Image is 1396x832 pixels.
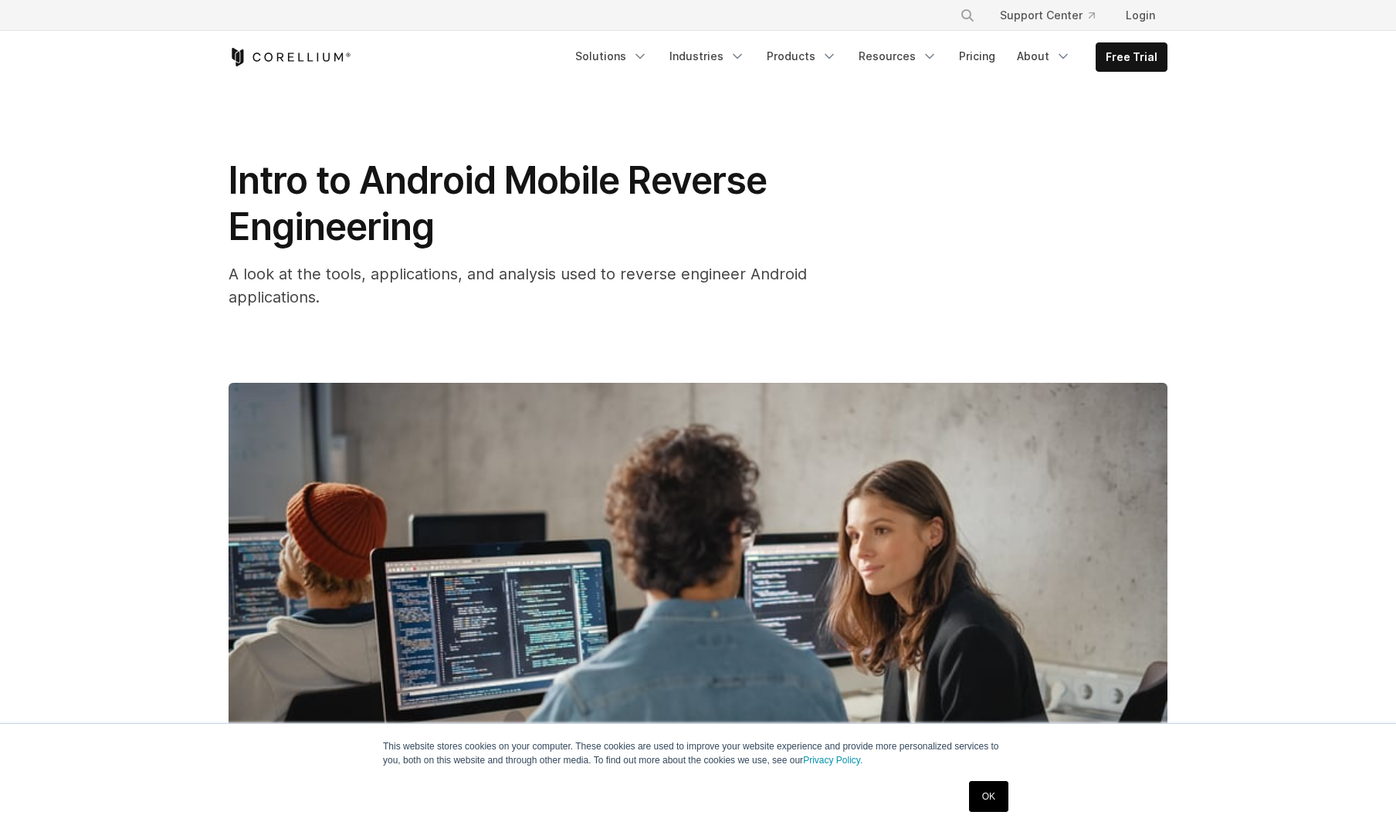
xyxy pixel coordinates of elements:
[660,42,754,70] a: Industries
[1096,43,1167,71] a: Free Trial
[229,265,807,306] span: A look at the tools, applications, and analysis used to reverse engineer Android applications.
[1008,42,1080,70] a: About
[849,42,947,70] a: Resources
[566,42,1167,72] div: Navigation Menu
[566,42,657,70] a: Solutions
[969,781,1008,812] a: OK
[229,48,351,66] a: Corellium Home
[757,42,846,70] a: Products
[229,157,767,249] span: Intro to Android Mobile Reverse Engineering
[954,2,981,29] button: Search
[1113,2,1167,29] a: Login
[950,42,1005,70] a: Pricing
[383,739,1013,767] p: This website stores cookies on your computer. These cookies are used to improve your website expe...
[803,755,862,766] a: Privacy Policy.
[941,2,1167,29] div: Navigation Menu
[988,2,1107,29] a: Support Center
